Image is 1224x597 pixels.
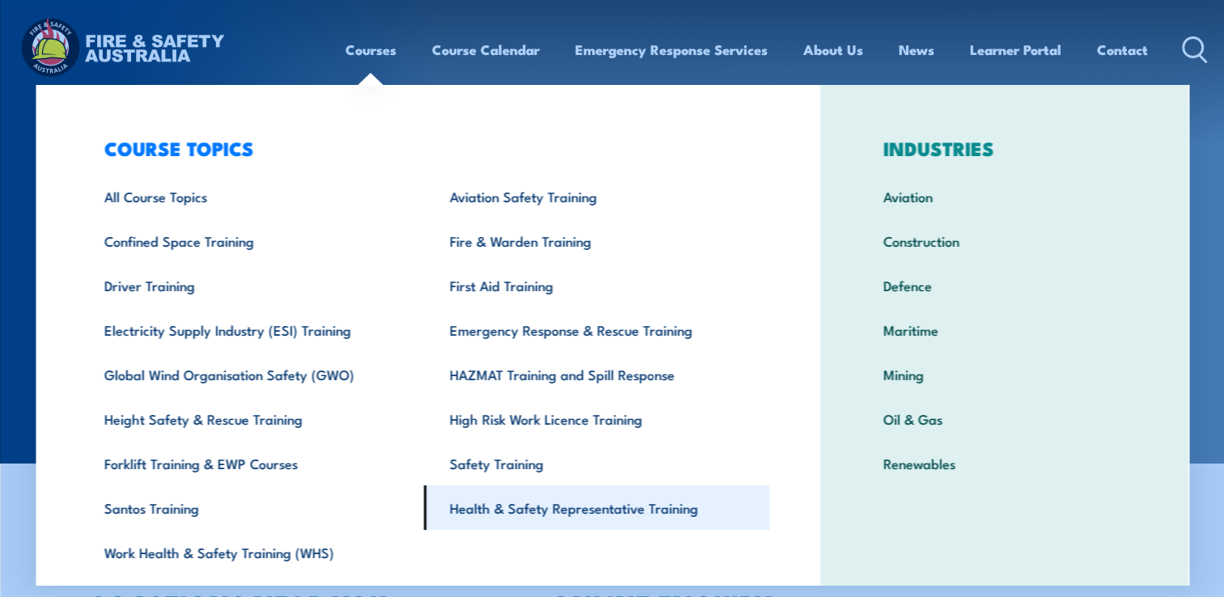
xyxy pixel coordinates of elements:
a: Fire & Warden Training [424,218,769,263]
a: First Aid Training [424,263,769,307]
a: Height Safety & Rescue Training [78,396,424,441]
a: Safety Training [424,441,769,485]
a: Oil & Gas [858,396,1151,441]
a: Forklift Training & EWP Courses [78,441,424,485]
a: Construction [858,218,1151,263]
a: Defence [858,263,1151,307]
a: Course Calendar [432,28,540,71]
a: Work Health & Safety Training (WHS) [78,530,424,574]
a: Confined Space Training [78,218,424,263]
a: Emergency Response & Rescue Training [424,307,769,352]
a: About Us [803,28,863,71]
a: Aviation Safety Training [424,174,769,218]
a: Santos Training [78,485,424,530]
a: Renewables [858,441,1151,485]
a: News [899,28,934,71]
a: All Course Topics [78,174,424,218]
a: Mining [858,352,1151,396]
a: Maritime [858,307,1151,352]
a: High Risk Work Licence Training [424,396,769,441]
a: Global Wind Organisation Safety (GWO) [78,352,424,396]
a: Health & Safety Representative Training [424,485,769,530]
a: Driver Training [78,263,424,307]
a: Learner Portal [970,28,1061,71]
a: Emergency Response Services [575,28,768,71]
a: Courses [345,28,396,71]
h3: COURSE TOPICS [78,137,769,159]
a: HAZMAT Training and Spill Response [424,352,769,396]
a: Aviation [858,174,1151,218]
h3: INDUSTRIES [858,137,1151,159]
a: Electricity Supply Industry (ESI) Training [78,307,424,352]
a: Contact [1097,28,1148,71]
